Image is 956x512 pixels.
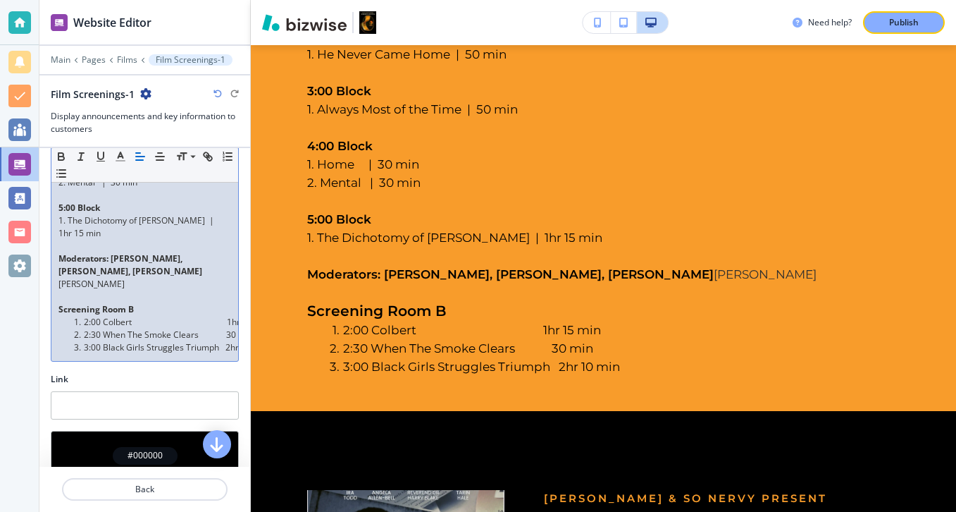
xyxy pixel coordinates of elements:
[359,11,376,34] img: Your Logo
[51,87,135,102] h2: Film Screenings-1
[58,202,100,214] strong: 5:00 Block
[307,45,900,63] p: 1. He Never Came Home | 50 min
[58,252,202,277] strong: Moderators: [PERSON_NAME], [PERSON_NAME], [PERSON_NAME]
[307,212,371,226] strong: 5:00 Block
[51,431,239,506] button: #000000Background Color
[262,14,347,31] img: Bizwise Logo
[307,84,371,98] strong: 3:00 Block
[307,155,900,173] p: 1. Home | 30 min
[117,55,137,65] button: Films
[149,54,232,66] button: Film Screenings-1
[71,316,231,329] li: 2:00 Colbert 1hr 15 min
[307,267,714,281] strong: Moderators: [PERSON_NAME], [PERSON_NAME], [PERSON_NAME]
[73,14,151,31] h2: Website Editor
[307,100,900,118] p: 1. Always Most of the Time | 50 min
[808,16,852,29] h3: Need help?
[71,329,231,341] li: 2:30 When The Smoke Clears 30 min
[325,321,900,339] li: 2:00 Colbert 1hr 15 min
[51,55,70,65] button: Main
[156,55,225,65] p: Film Screenings-1
[82,55,106,65] button: Pages
[51,373,68,386] h2: Link
[889,16,919,29] p: Publish
[58,214,231,240] p: 1. The Dichotomy of [PERSON_NAME] | 1hr 15 min
[51,110,239,135] h3: Display announcements and key information to customers
[307,139,373,153] strong: 4:00 Block
[714,267,817,281] span: [PERSON_NAME]
[58,278,125,290] span: [PERSON_NAME]
[325,358,900,376] li: 3:00 Black Girls Struggles Triumph 2hr 10 min
[58,176,231,189] p: 2. Mental | 30 min
[128,449,163,462] h4: #000000
[307,228,900,247] p: 1. The Dichotomy of [PERSON_NAME] | 1hr 15 min
[71,341,231,354] li: 3:00 Black Girls Struggles Triumph 2hr 10 min
[58,303,134,315] strong: Screening Room B
[325,339,900,358] li: 2:30 When The Smoke Clears 30 min
[307,173,900,192] p: 2. Mental | 30 min
[307,302,447,319] strong: Screening Room B
[63,483,226,496] p: Back
[51,14,68,31] img: editor icon
[544,490,900,507] p: [PERSON_NAME] & So Nervy Present
[863,11,945,34] button: Publish
[62,478,228,501] button: Back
